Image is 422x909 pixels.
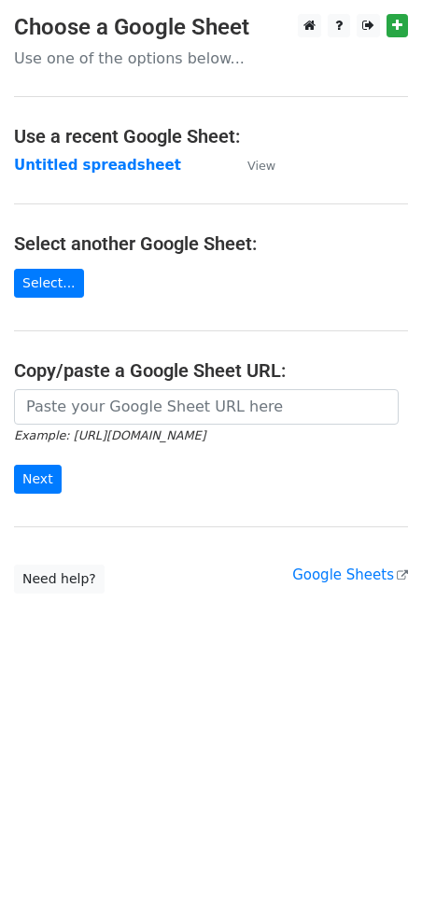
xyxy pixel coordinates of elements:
input: Next [14,465,62,494]
h4: Select another Google Sheet: [14,232,408,255]
p: Use one of the options below... [14,49,408,68]
h4: Use a recent Google Sheet: [14,125,408,147]
input: Paste your Google Sheet URL here [14,389,399,425]
h3: Choose a Google Sheet [14,14,408,41]
a: Google Sheets [292,566,408,583]
a: Need help? [14,565,105,594]
a: View [229,157,275,174]
a: Select... [14,269,84,298]
small: Example: [URL][DOMAIN_NAME] [14,428,205,442]
a: Untitled spreadsheet [14,157,181,174]
h4: Copy/paste a Google Sheet URL: [14,359,408,382]
small: View [247,159,275,173]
